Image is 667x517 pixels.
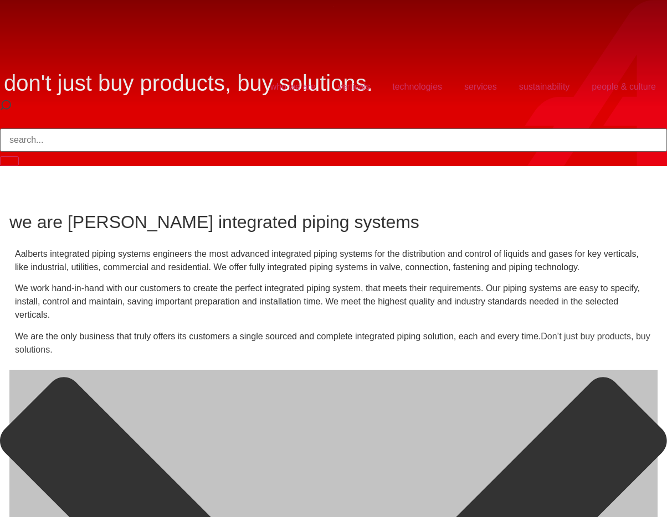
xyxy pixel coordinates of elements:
[327,74,382,100] a: verticals
[508,74,581,100] a: sustainability
[381,74,453,100] a: technologies
[453,74,508,100] a: services
[581,74,667,100] a: people & culture
[259,74,327,100] a: who we are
